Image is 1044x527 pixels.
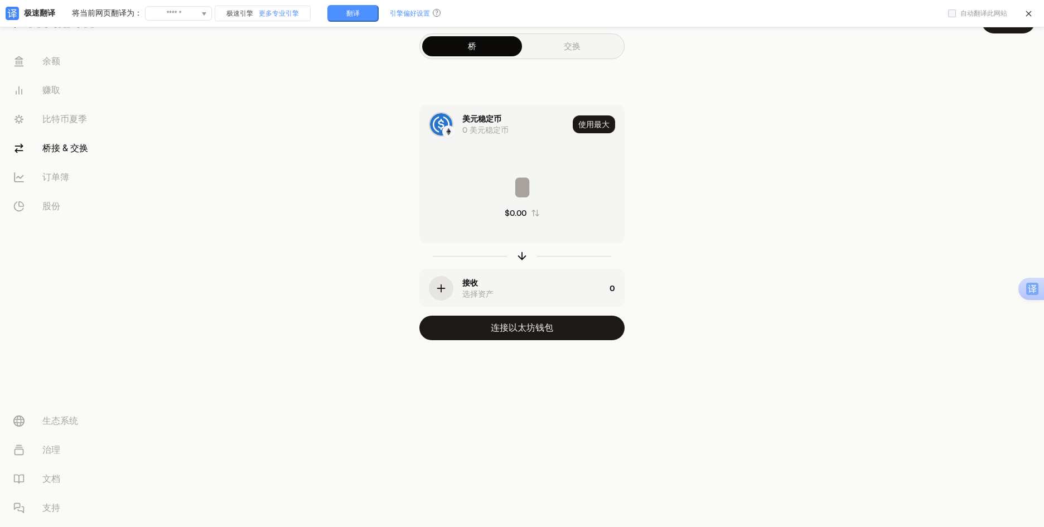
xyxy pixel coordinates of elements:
[462,278,478,288] font: 接收
[462,289,494,299] font: 选择资产
[4,436,120,465] a: 治理
[4,134,120,163] a: 桥接 & 交换
[4,76,120,105] a: 赚取
[42,55,60,67] font: 余额
[419,316,625,340] button: 连接以太坊钱包
[42,473,60,485] font: 文档
[42,84,60,96] font: 赚取
[42,142,88,154] font: 桥接 & 交换
[491,322,553,333] font: 连接以太坊钱包
[468,41,476,51] font: 桥
[4,192,120,221] a: 股份
[573,115,615,133] button: 使用最大
[42,171,69,183] font: 订单簿
[462,125,509,135] font: 0 美元稳定币
[4,47,120,76] a: 余额
[4,163,120,192] a: 订单簿
[4,105,120,134] a: 比特币夏季
[4,407,120,436] a: 生态系统
[430,113,452,136] img: USDC 标志
[610,283,615,293] font: 0
[420,269,624,307] button: 接收选择资产0
[42,444,60,456] font: 治理
[578,119,610,129] font: 使用最大
[420,269,605,307] div: 接收选择资产
[4,494,120,523] a: 支持
[505,207,540,219] button: $0.00
[564,41,581,51] font: 交换
[42,415,78,427] font: 生态系统
[420,105,568,143] div: USDC 标志以太坊标志美元稳定币0 美元稳定币
[443,127,453,137] img: 以太坊标志
[462,114,501,124] font: 美元稳定币
[4,465,120,494] a: 文档
[42,502,60,514] font: 支持
[42,200,60,212] font: 股份
[505,208,526,218] font: $0.00
[42,113,87,125] font: 比特币夏季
